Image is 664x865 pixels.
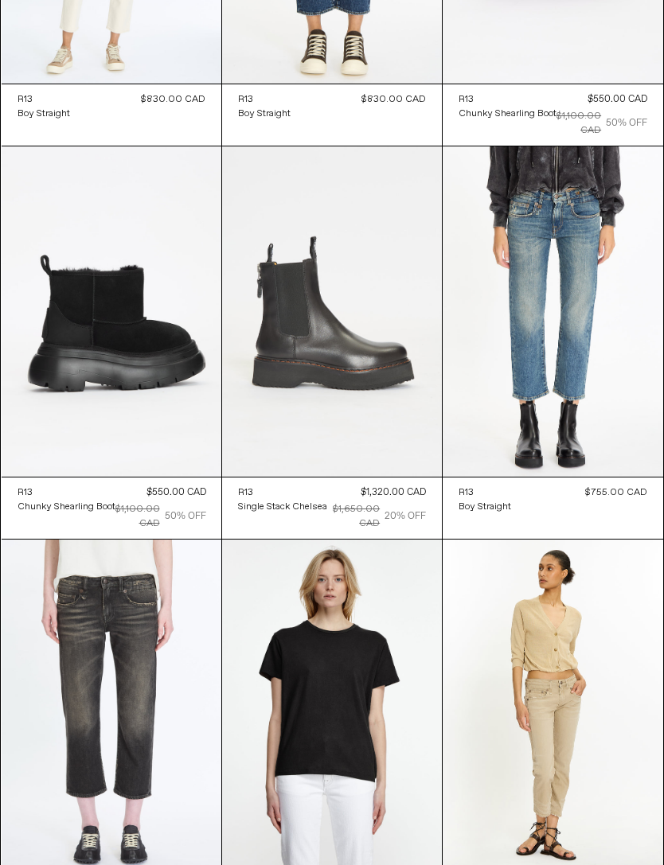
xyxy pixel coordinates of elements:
div: R13 [459,486,474,500]
div: Single Stack Chelsea [238,501,327,514]
a: R13 [459,485,511,500]
div: $1,320.00 CAD [361,485,426,500]
div: R13 [238,486,253,500]
a: Chunky Shearling Boot [18,500,115,514]
img: Chunky Shearling Boot [2,146,221,476]
img: R13 Single Stack Chelsea Boot [222,146,442,476]
a: Single Stack Chelsea [238,500,327,514]
a: R13 [18,92,70,107]
div: $1,100.00 CAD [557,109,601,138]
a: R13 [238,485,327,500]
div: R13 [459,93,474,107]
div: $1,650.00 CAD [327,502,380,531]
div: $1,100.00 CAD [115,502,160,531]
div: R13 [238,93,253,107]
div: R13 [18,486,33,500]
a: Boy Straight [18,107,70,121]
a: R13 [18,485,115,500]
div: $830.00 CAD [141,92,205,107]
div: 50% OFF [165,509,206,524]
div: R13 [18,93,33,107]
a: R13 [238,92,291,107]
div: $830.00 CAD [361,92,426,107]
div: 50% OFF [606,116,647,131]
div: 20% OFF [385,509,426,524]
div: Chunky Shearling Boot [18,501,115,514]
img: R13 Boy Straight in kelly stretch [443,146,662,477]
a: Boy Straight [238,107,291,121]
div: Boy Straight [459,501,511,514]
div: $550.00 CAD [588,92,647,107]
div: $550.00 CAD [146,485,206,500]
div: $755.00 CAD [585,485,647,500]
a: Chunky Shearling Boot [459,107,557,121]
a: R13 [459,92,557,107]
a: Boy Straight [459,500,511,514]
